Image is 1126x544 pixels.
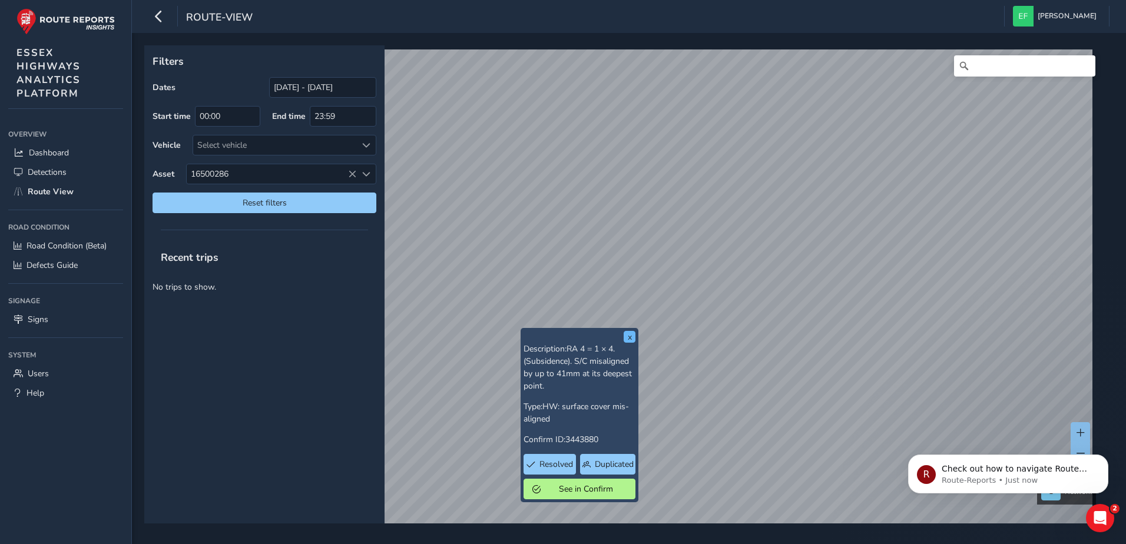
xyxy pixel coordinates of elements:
div: Select vehicle [193,135,356,155]
span: See in Confirm [545,483,627,495]
span: RA 4 = 1 × 4. (Subsidence). S/C misaligned by up to 41mm at its deepest point. [524,343,632,392]
p: Confirm ID: [524,433,635,446]
div: Signage [8,292,123,310]
span: 16500286 [187,164,356,184]
span: Route View [28,186,74,197]
input: Search [954,55,1095,77]
span: [PERSON_NAME] [1038,6,1097,26]
span: Dashboard [29,147,69,158]
span: Detections [28,167,67,178]
a: Dashboard [8,143,123,162]
button: See in Confirm [524,479,635,499]
canvas: Map [148,49,1092,537]
span: 2 [1110,504,1120,513]
span: Help [27,387,44,399]
span: Users [28,368,49,379]
p: No trips to show. [144,273,385,301]
button: Reset filters [153,193,376,213]
div: Road Condition [8,218,123,236]
button: Resolved [524,454,576,475]
iframe: Intercom live chat [1086,504,1114,532]
p: Filters [153,54,376,69]
img: diamond-layout [1013,6,1034,26]
label: End time [272,111,306,122]
div: System [8,346,123,364]
a: Defects Guide [8,256,123,275]
span: Resolved [539,459,573,470]
a: Route View [8,182,123,201]
img: rr logo [16,8,115,35]
span: Recent trips [153,242,227,273]
div: Select an asset code [356,164,376,184]
button: Duplicated [580,454,635,475]
span: route-view [186,10,253,26]
span: Road Condition (Beta) [27,240,107,251]
p: Description: [524,343,635,392]
label: Vehicle [153,140,181,151]
a: Road Condition (Beta) [8,236,123,256]
span: 3443880 [565,434,598,445]
p: Type: [524,400,635,425]
span: Defects Guide [27,260,78,271]
span: HW: surface cover mis-aligned [524,401,629,424]
span: Duplicated [595,459,634,470]
label: Asset [153,168,174,180]
label: Dates [153,82,175,93]
a: Detections [8,162,123,182]
a: Users [8,364,123,383]
label: Start time [153,111,191,122]
a: Signs [8,310,123,329]
span: Reset filters [161,197,367,208]
iframe: Intercom notifications message [890,430,1126,512]
a: Help [8,383,123,403]
span: Signs [28,314,48,325]
button: [PERSON_NAME] [1013,6,1101,26]
button: x [624,331,635,343]
div: Overview [8,125,123,143]
span: ESSEX HIGHWAYS ANALYTICS PLATFORM [16,46,81,100]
